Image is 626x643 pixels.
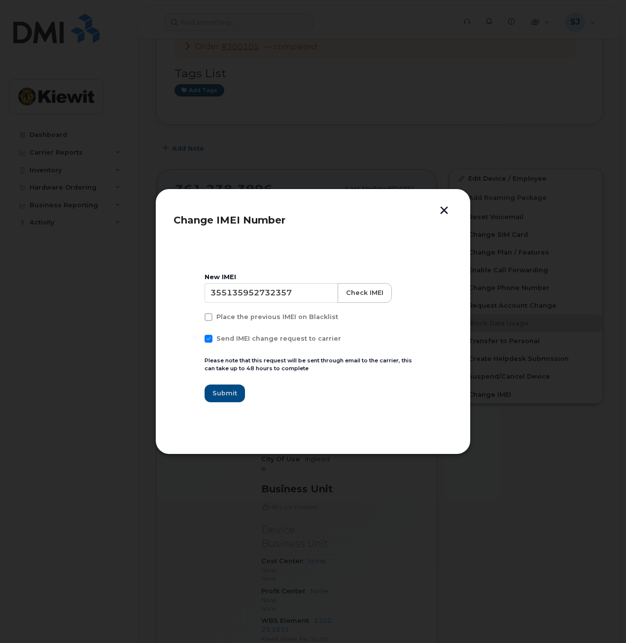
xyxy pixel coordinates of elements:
[193,313,198,318] input: Place the previous IMEI on Blacklist
[193,335,198,340] input: Send IMEI change request to carrier
[205,273,421,281] div: New IMEI
[205,385,245,402] button: Submit
[216,335,341,342] span: Send IMEI change request to carrier
[212,388,237,398] span: Submit
[216,313,338,321] span: Place the previous IMEI on Blacklist
[205,357,412,372] small: Please note that this request will be sent through email to the carrier, this can take up to 48 h...
[174,214,285,226] span: Change IMEI Number
[583,600,619,636] iframe: Messenger Launcher
[338,283,392,303] button: Check IMEI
